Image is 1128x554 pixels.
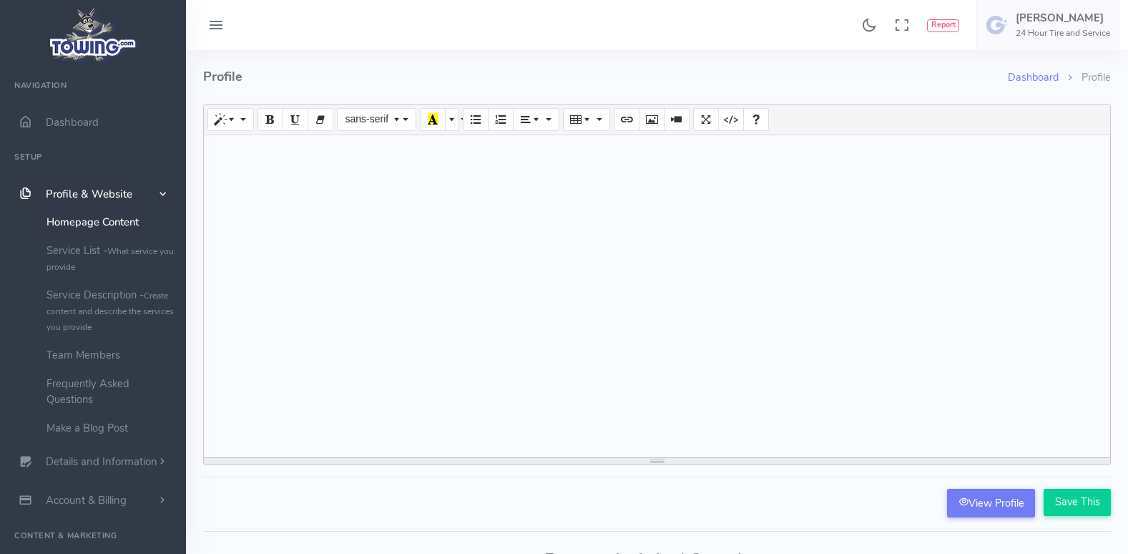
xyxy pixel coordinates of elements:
[1016,29,1110,38] h6: 24 Hour Tire and Service
[639,108,664,131] button: Picture
[1059,70,1111,86] li: Profile
[1016,12,1110,24] h5: [PERSON_NAME]
[345,113,388,125] span: sans-serif
[46,246,174,273] small: What service you provide
[488,108,514,131] button: Ordered list (CTRL+SHIFT+NUM8)
[718,108,744,131] button: Code View
[563,108,609,131] button: Table
[45,4,142,65] img: logo
[420,108,446,131] button: Recent Color
[1044,489,1111,516] input: Save This
[46,187,132,201] span: Profile & Website
[664,108,690,131] button: Video
[445,108,459,131] button: More Color
[46,115,99,130] span: Dashboard
[337,108,416,131] button: Font Family
[283,108,308,131] button: Underline (CTRL+U)
[308,108,333,131] button: Remove Font Style (CTRL+\)
[46,455,157,470] span: Details and Information
[1008,70,1059,84] a: Dashboard
[36,281,186,341] a: Service Description -Create content and describe the services you provide
[36,208,186,236] a: Homepage Content
[986,14,1009,37] img: user-image
[614,108,639,131] button: Link (CTRL+K)
[463,108,489,131] button: Unordered list (CTRL+SHIFT+NUM7)
[203,50,1008,104] h4: Profile
[204,458,1110,465] div: resize
[258,108,283,131] button: Bold (CTRL+B)
[36,414,186,442] a: Make a Blog Post
[947,489,1035,517] a: View Profile
[693,108,719,131] button: Full Screen
[743,108,769,131] button: Help
[46,493,127,507] span: Account & Billing
[46,290,174,333] small: Create content and describe the services you provide
[36,236,186,281] a: Service List -What service you provide
[36,341,186,369] a: Team Members
[207,108,254,131] button: Style
[927,19,959,32] button: Report
[513,108,559,131] button: Paragraph
[36,369,186,414] a: Frequently Asked Questions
